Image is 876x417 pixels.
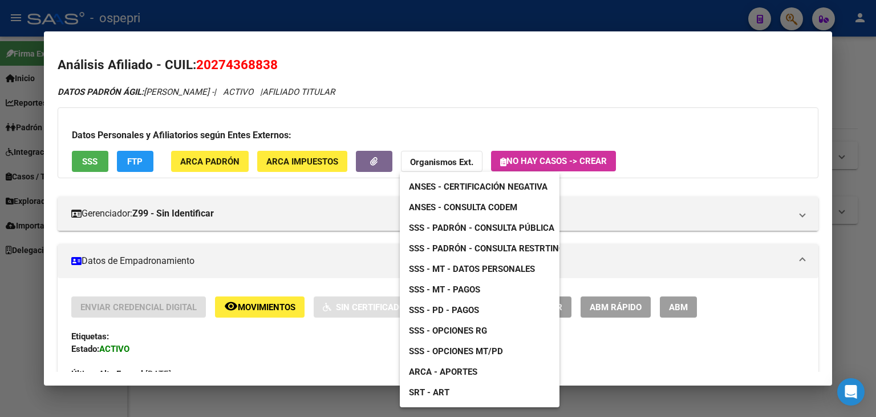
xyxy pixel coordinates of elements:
[400,177,557,197] a: ANSES - Certificación Negativa
[409,202,517,212] span: ANSES - Consulta CODEM
[409,264,535,274] span: SSS - MT - Datos Personales
[400,320,496,341] a: SSS - Opciones RG
[409,367,477,377] span: ARCA - Aportes
[409,305,479,315] span: SSS - PD - Pagos
[409,346,503,356] span: SSS - Opciones MT/PD
[400,259,544,279] a: SSS - MT - Datos Personales
[837,378,865,406] div: Open Intercom Messenger
[409,284,480,295] span: SSS - MT - Pagos
[409,326,487,336] span: SSS - Opciones RG
[409,387,449,398] span: SRT - ART
[409,223,554,233] span: SSS - Padrón - Consulta Pública
[400,238,587,259] a: SSS - Padrón - Consulta Restrtingida
[400,341,512,362] a: SSS - Opciones MT/PD
[400,279,489,300] a: SSS - MT - Pagos
[400,300,488,320] a: SSS - PD - Pagos
[400,218,563,238] a: SSS - Padrón - Consulta Pública
[409,243,578,254] span: SSS - Padrón - Consulta Restrtingida
[400,197,526,218] a: ANSES - Consulta CODEM
[400,382,559,403] a: SRT - ART
[409,182,547,192] span: ANSES - Certificación Negativa
[400,362,486,382] a: ARCA - Aportes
